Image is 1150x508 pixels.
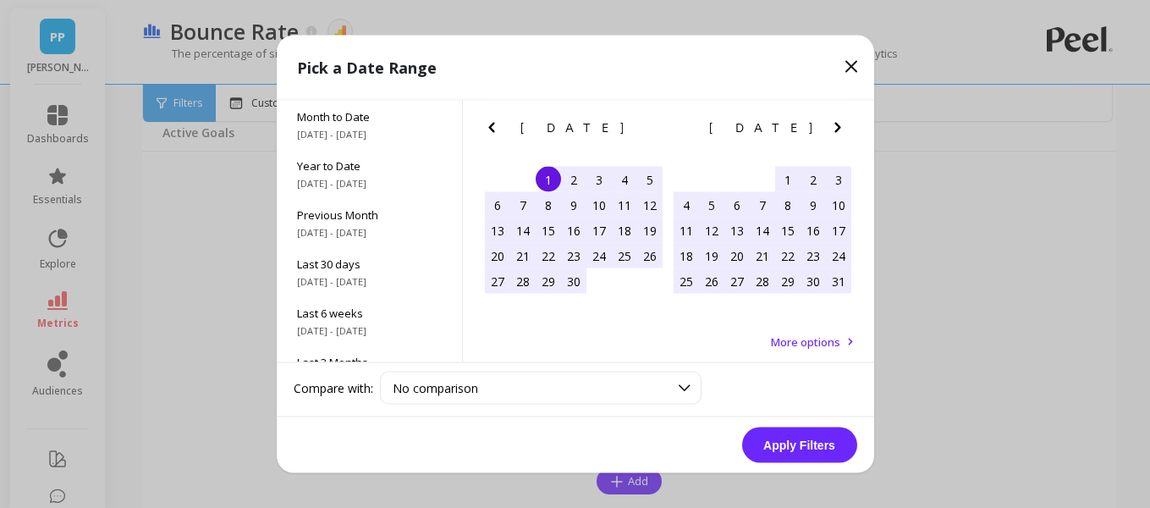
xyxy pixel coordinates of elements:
button: Previous Month [669,118,696,145]
span: Last 6 weeks [297,306,442,321]
div: Choose Tuesday, May 6th, 2025 [724,192,750,218]
div: Choose Saturday, April 5th, 2025 [637,167,663,192]
div: Choose Saturday, May 24th, 2025 [826,243,851,268]
div: month 2025-04 [485,167,663,294]
div: Choose Saturday, May 10th, 2025 [826,192,851,218]
div: Choose Tuesday, April 1st, 2025 [536,167,561,192]
div: Choose Friday, May 9th, 2025 [801,192,826,218]
div: Choose Friday, April 25th, 2025 [612,243,637,268]
span: [DATE] [520,121,626,135]
div: Choose Thursday, April 17th, 2025 [586,218,612,243]
div: Choose Tuesday, April 22nd, 2025 [536,243,561,268]
div: Choose Sunday, May 11th, 2025 [674,218,699,243]
div: Choose Thursday, May 1st, 2025 [775,167,801,192]
div: Choose Friday, April 11th, 2025 [612,192,637,218]
span: [DATE] - [DATE] [297,177,442,190]
span: No comparison [393,380,478,396]
div: Choose Tuesday, April 29th, 2025 [536,268,561,294]
span: Previous Month [297,207,442,223]
span: Year to Date [297,158,442,174]
div: Choose Saturday, May 31st, 2025 [826,268,851,294]
div: Choose Friday, May 2nd, 2025 [801,167,826,192]
div: Choose Thursday, April 3rd, 2025 [586,167,612,192]
div: Choose Friday, April 4th, 2025 [612,167,637,192]
span: Last 30 days [297,257,442,272]
div: Choose Thursday, May 15th, 2025 [775,218,801,243]
div: Choose Wednesday, May 28th, 2025 [750,268,775,294]
div: Choose Monday, April 7th, 2025 [510,192,536,218]
div: Choose Tuesday, May 13th, 2025 [724,218,750,243]
div: Choose Thursday, May 8th, 2025 [775,192,801,218]
button: Next Month [639,118,666,145]
span: More options [771,334,840,350]
span: Month to Date [297,109,442,124]
div: Choose Friday, April 18th, 2025 [612,218,637,243]
div: Choose Thursday, April 24th, 2025 [586,243,612,268]
div: Choose Wednesday, April 16th, 2025 [561,218,586,243]
div: month 2025-05 [674,167,851,294]
span: Last 3 Months [297,355,442,370]
div: Choose Saturday, April 12th, 2025 [637,192,663,218]
div: Choose Monday, May 5th, 2025 [699,192,724,218]
div: Choose Monday, April 21st, 2025 [510,243,536,268]
div: Choose Monday, May 12th, 2025 [699,218,724,243]
div: Choose Sunday, May 4th, 2025 [674,192,699,218]
span: [DATE] - [DATE] [297,324,442,338]
div: Choose Tuesday, April 15th, 2025 [536,218,561,243]
div: Choose Thursday, May 29th, 2025 [775,268,801,294]
div: Choose Monday, May 19th, 2025 [699,243,724,268]
div: Choose Friday, May 23rd, 2025 [801,243,826,268]
div: Choose Wednesday, May 14th, 2025 [750,218,775,243]
div: Choose Saturday, April 26th, 2025 [637,243,663,268]
div: Choose Friday, May 16th, 2025 [801,218,826,243]
div: Choose Wednesday, May 21st, 2025 [750,243,775,268]
span: [DATE] - [DATE] [297,226,442,240]
div: Choose Wednesday, April 2nd, 2025 [561,167,586,192]
span: [DATE] - [DATE] [297,128,442,141]
div: Choose Tuesday, April 8th, 2025 [536,192,561,218]
div: Choose Monday, April 14th, 2025 [510,218,536,243]
div: Choose Thursday, May 22nd, 2025 [775,243,801,268]
div: Choose Sunday, April 27th, 2025 [485,268,510,294]
div: Choose Sunday, April 6th, 2025 [485,192,510,218]
span: [DATE] - [DATE] [297,275,442,289]
div: Choose Saturday, April 19th, 2025 [637,218,663,243]
div: Choose Sunday, April 13th, 2025 [485,218,510,243]
div: Choose Wednesday, April 9th, 2025 [561,192,586,218]
div: Choose Tuesday, May 20th, 2025 [724,243,750,268]
label: Compare with: [294,379,373,396]
p: Pick a Date Range [297,56,437,80]
div: Choose Saturday, May 3rd, 2025 [826,167,851,192]
div: Choose Monday, April 28th, 2025 [510,268,536,294]
div: Choose Wednesday, May 7th, 2025 [750,192,775,218]
div: Choose Sunday, May 25th, 2025 [674,268,699,294]
span: [DATE] [709,121,815,135]
button: Next Month [828,118,855,145]
button: Previous Month [481,118,509,145]
div: Choose Monday, May 26th, 2025 [699,268,724,294]
div: Choose Sunday, April 20th, 2025 [485,243,510,268]
div: Choose Wednesday, April 30th, 2025 [561,268,586,294]
button: Apply Filters [742,428,857,463]
div: Choose Saturday, May 17th, 2025 [826,218,851,243]
div: Choose Wednesday, April 23rd, 2025 [561,243,586,268]
div: Choose Sunday, May 18th, 2025 [674,243,699,268]
div: Choose Tuesday, May 27th, 2025 [724,268,750,294]
div: Choose Friday, May 30th, 2025 [801,268,826,294]
div: Choose Thursday, April 10th, 2025 [586,192,612,218]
